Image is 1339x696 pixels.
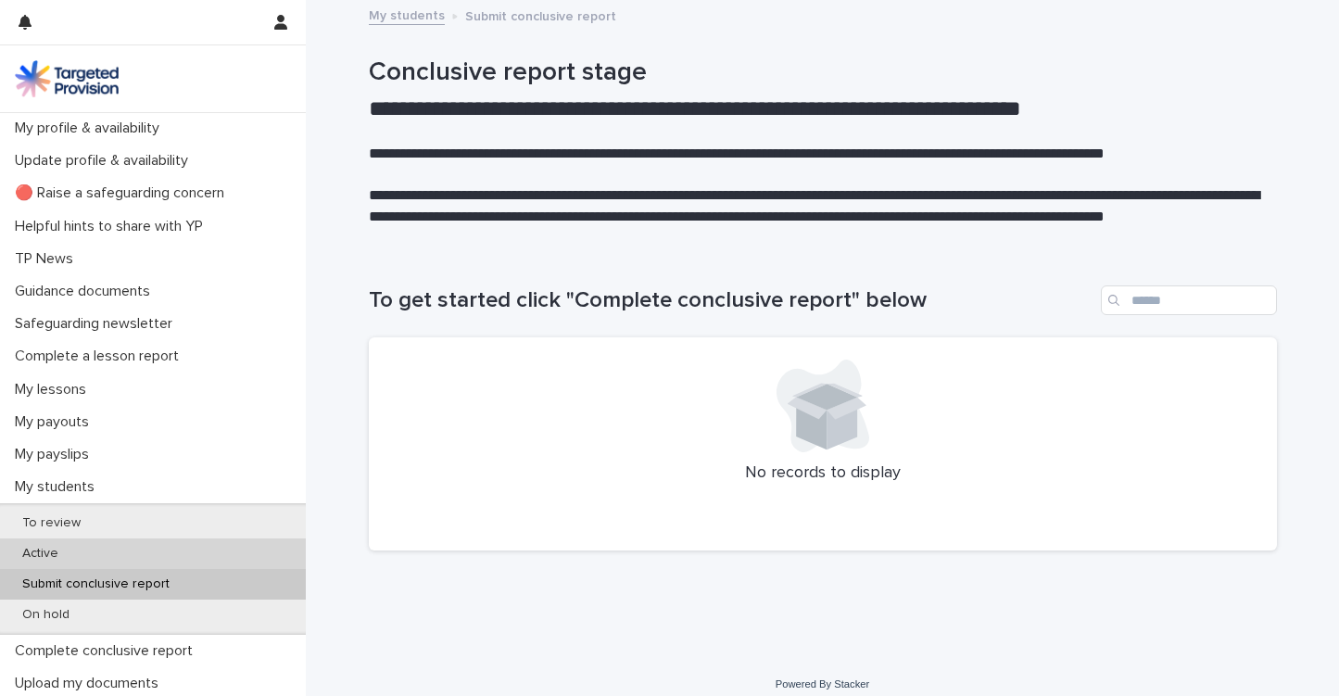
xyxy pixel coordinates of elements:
p: Upload my documents [7,675,173,692]
h1: Conclusive report stage [369,57,1277,89]
h1: To get started click "Complete conclusive report" below [369,287,1093,314]
input: Search [1101,285,1277,315]
p: No records to display [391,463,1255,484]
p: My profile & availability [7,120,174,137]
p: My payslips [7,446,104,463]
p: Submit conclusive report [7,576,184,592]
a: Powered By Stacker [776,678,869,690]
img: M5nRWzHhSzIhMunXDL62 [15,60,119,97]
p: My students [7,478,109,496]
p: TP News [7,250,88,268]
p: Active [7,546,73,562]
p: Update profile & availability [7,152,203,170]
p: On hold [7,607,84,623]
p: My payouts [7,413,104,431]
p: Safeguarding newsletter [7,315,187,333]
a: My students [369,4,445,25]
p: Complete conclusive report [7,642,208,660]
p: Complete a lesson report [7,348,194,365]
p: My lessons [7,381,101,399]
p: Guidance documents [7,283,165,300]
p: 🔴 Raise a safeguarding concern [7,184,239,202]
p: Submit conclusive report [465,5,616,25]
p: To review [7,515,95,531]
p: Helpful hints to share with YP [7,218,218,235]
